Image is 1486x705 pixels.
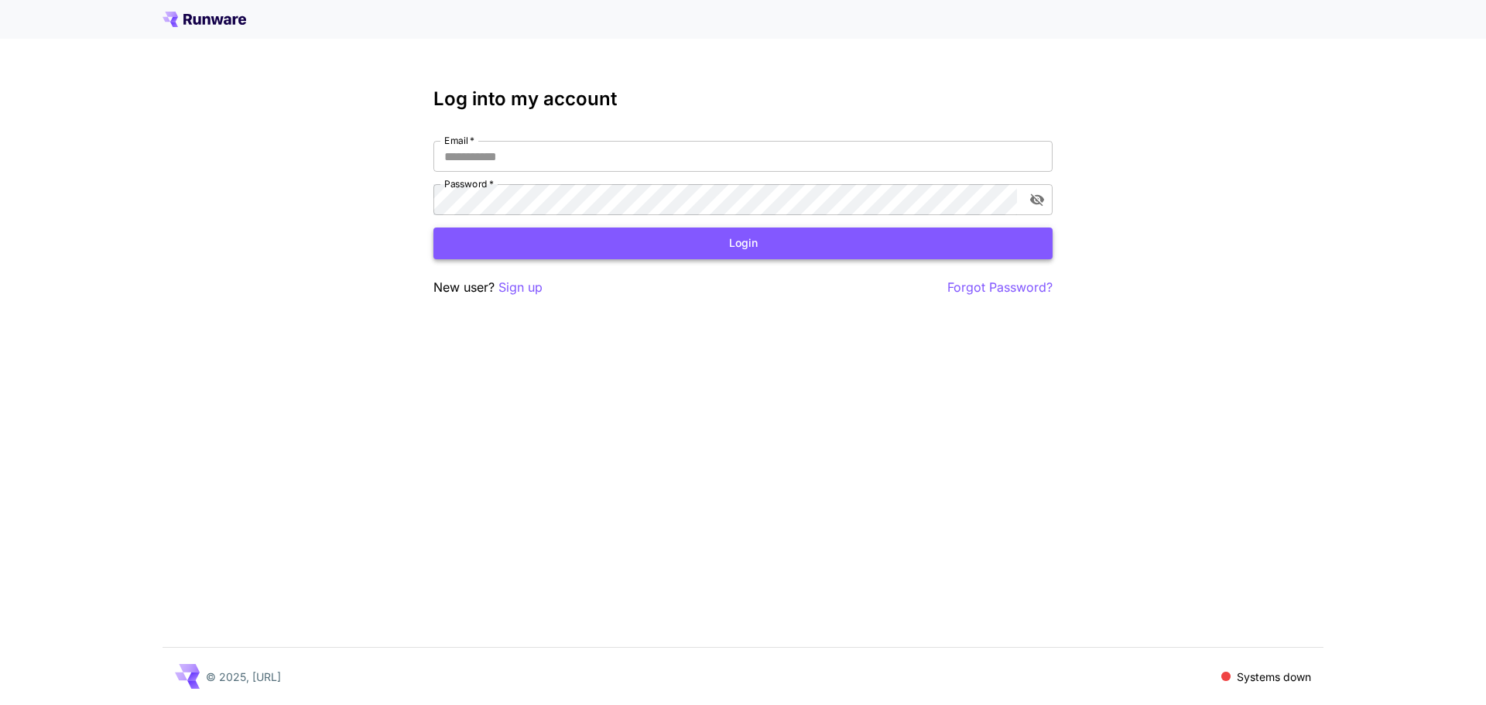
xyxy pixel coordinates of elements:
p: New user? [433,278,543,297]
button: Forgot Password? [947,278,1053,297]
label: Password [444,177,494,190]
label: Email [444,134,474,147]
h3: Log into my account [433,88,1053,110]
button: Sign up [498,278,543,297]
p: © 2025, [URL] [206,669,281,685]
button: toggle password visibility [1023,186,1051,214]
p: Systems down [1237,669,1311,685]
button: Login [433,228,1053,259]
